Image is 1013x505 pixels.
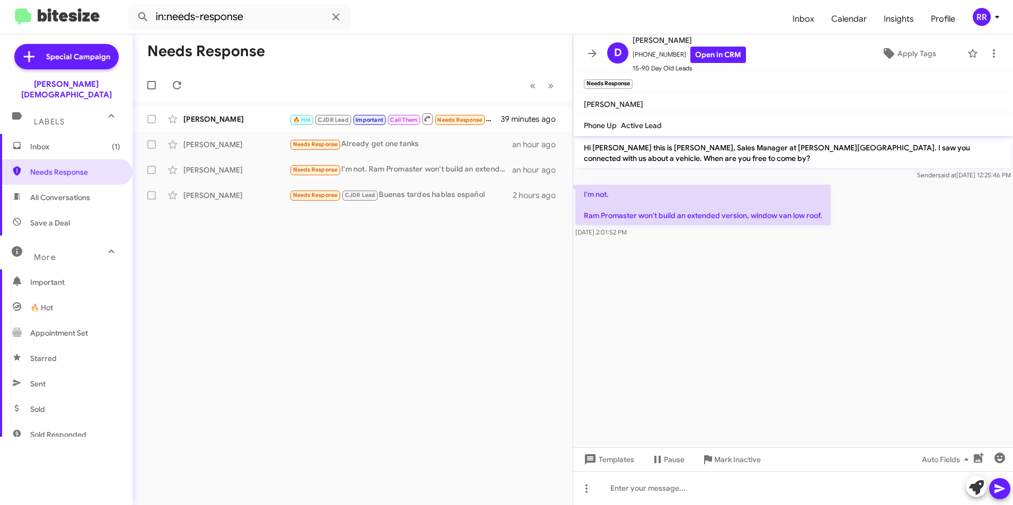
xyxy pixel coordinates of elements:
[784,4,823,34] a: Inbox
[575,228,627,236] span: [DATE] 2:01:52 PM
[690,47,746,63] a: Open in CRM
[345,192,376,199] span: CJDR Lead
[30,141,120,152] span: Inbox
[938,171,956,179] span: said at
[390,116,417,123] span: Call Them
[147,43,265,60] h1: Needs Response
[714,450,761,469] span: Mark Inactive
[584,79,633,89] small: Needs Response
[575,138,1011,168] p: Hi [PERSON_NAME] this is [PERSON_NAME], Sales Manager at [PERSON_NAME][GEOGRAPHIC_DATA]. I saw yo...
[30,429,86,440] span: Sold Responded
[293,166,338,173] span: Needs Response
[548,79,554,92] span: »
[523,75,542,96] button: Previous
[964,8,1001,26] button: RR
[512,139,564,150] div: an hour ago
[524,75,560,96] nav: Page navigation example
[584,100,643,109] span: [PERSON_NAME]
[913,450,981,469] button: Auto Fields
[621,121,662,130] span: Active Lead
[46,51,110,62] span: Special Campaign
[582,450,634,469] span: Templates
[183,165,289,175] div: [PERSON_NAME]
[30,218,70,228] span: Save a Deal
[512,165,564,175] div: an hour ago
[356,116,383,123] span: Important
[293,141,338,148] span: Needs Response
[693,450,769,469] button: Mark Inactive
[30,378,46,389] span: Sent
[898,44,936,63] span: Apply Tags
[922,450,973,469] span: Auto Fields
[917,171,1011,179] span: Sender [DATE] 12:25:46 PM
[293,192,338,199] span: Needs Response
[530,79,536,92] span: «
[128,4,351,30] input: Search
[183,114,289,124] div: [PERSON_NAME]
[112,141,120,152] span: (1)
[633,34,746,47] span: [PERSON_NAME]
[30,328,88,338] span: Appointment Set
[183,139,289,150] div: [PERSON_NAME]
[664,450,685,469] span: Pause
[30,277,120,287] span: Important
[34,252,56,262] span: More
[30,192,90,203] span: All Conversations
[513,190,564,201] div: 2 hours ago
[14,44,119,69] a: Special Campaign
[633,63,746,74] span: 15-90 Day Old Leads
[30,353,57,364] span: Starred
[183,190,289,201] div: [PERSON_NAME]
[289,164,512,176] div: I'm not. Ram Promaster won't build an extended version, window van low roof.
[34,117,65,127] span: Labels
[541,75,560,96] button: Next
[584,121,617,130] span: Phone Up
[875,4,922,34] a: Insights
[633,47,746,63] span: [PHONE_NUMBER]
[437,116,482,123] span: Needs Response
[501,114,564,124] div: 39 minutes ago
[573,450,643,469] button: Templates
[30,404,45,414] span: Sold
[30,167,120,177] span: Needs Response
[293,116,311,123] span: 🔥 Hot
[318,116,349,123] span: CJDR Lead
[575,185,831,225] p: I'm not. Ram Promaster won't build an extended version, window van low roof.
[289,138,512,150] div: Already get one tanks
[614,44,622,61] span: D
[823,4,875,34] a: Calendar
[289,112,501,125] div: Inbound Call
[643,450,693,469] button: Pause
[973,8,991,26] div: RR
[289,189,513,201] div: Buenas tardes hablas español
[922,4,964,34] a: Profile
[855,44,962,63] button: Apply Tags
[30,302,53,313] span: 🔥 Hot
